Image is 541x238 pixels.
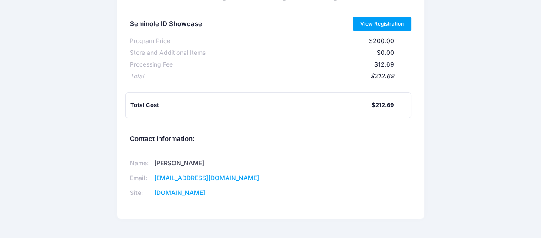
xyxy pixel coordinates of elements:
a: View Registration [353,17,412,31]
div: $212.69 [144,72,395,81]
div: Total Cost [130,101,372,110]
div: $212.69 [372,101,394,110]
div: $12.69 [173,60,395,69]
td: Name: [130,156,152,171]
span: $200.00 [369,37,394,44]
td: Site: [130,186,152,201]
div: $0.00 [206,48,395,57]
a: [DOMAIN_NAME] [154,189,205,196]
div: Program Price [130,37,170,46]
div: Store and Additional Items [130,48,206,57]
a: [EMAIL_ADDRESS][DOMAIN_NAME] [154,174,259,181]
h5: Contact Information: [130,135,412,143]
h5: Seminole ID Showcase [130,20,202,28]
td: Email: [130,171,152,186]
td: [PERSON_NAME] [151,156,259,171]
div: Processing Fee [130,60,173,69]
div: Total [130,72,144,81]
